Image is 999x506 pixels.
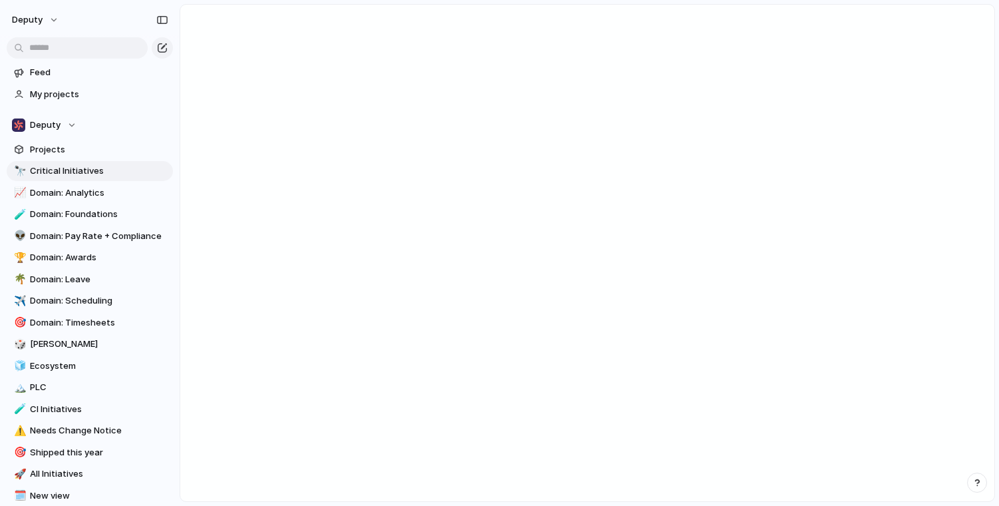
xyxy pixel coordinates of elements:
div: 🎯 [14,445,23,460]
button: deputy [6,9,66,31]
span: Domain: Timesheets [30,316,168,330]
span: Domain: Awards [30,251,168,264]
div: 🧪 [14,207,23,222]
button: 🗓️ [12,489,25,503]
a: 📈Domain: Analytics [7,183,173,203]
span: Domain: Analytics [30,186,168,200]
div: 📈 [14,185,23,200]
span: My projects [30,88,168,101]
span: Domain: Pay Rate + Compliance [30,230,168,243]
button: 📈 [12,186,25,200]
button: 🧊 [12,360,25,373]
span: [PERSON_NAME] [30,338,168,351]
button: 🌴 [12,273,25,286]
span: Critical Initiatives [30,164,168,178]
button: 🎯 [12,316,25,330]
span: Projects [30,143,168,156]
div: 🌴 [14,272,23,287]
a: 🎯Domain: Timesheets [7,313,173,333]
span: CI Initiatives [30,403,168,416]
button: 🏆 [12,251,25,264]
div: ✈️ [14,294,23,309]
a: 🚀All Initiatives [7,464,173,484]
span: Needs Change Notice [30,424,168,437]
button: 🏔️ [12,381,25,394]
span: deputy [12,13,43,27]
button: 🎲 [12,338,25,351]
span: PLC [30,381,168,394]
div: 👽 [14,228,23,244]
span: Feed [30,66,168,79]
a: 🎯Shipped this year [7,443,173,463]
button: 🎯 [12,446,25,459]
a: 🏆Domain: Awards [7,248,173,268]
span: Domain: Leave [30,273,168,286]
a: 🧊Ecosystem [7,356,173,376]
div: 🔭 [14,164,23,179]
a: 👽Domain: Pay Rate + Compliance [7,226,173,246]
div: ⚠️ [14,423,23,439]
span: Deputy [30,119,61,132]
span: Domain: Scheduling [30,294,168,308]
div: 🗓️ [14,488,23,503]
button: 🚀 [12,467,25,481]
a: 🌴Domain: Leave [7,270,173,290]
span: New view [30,489,168,503]
button: ✈️ [12,294,25,308]
button: ⚠️ [12,424,25,437]
a: 🔭Critical Initiatives [7,161,173,181]
div: 🏆 [14,250,23,266]
div: 🎲 [14,337,23,352]
div: 🏔️ [14,380,23,395]
span: Ecosystem [30,360,168,373]
button: 🧪 [12,208,25,221]
a: 🧪Domain: Foundations [7,204,173,224]
a: 🗓️New view [7,486,173,506]
div: 🧊 [14,358,23,374]
span: Shipped this year [30,446,168,459]
a: 🧪CI Initiatives [7,399,173,419]
div: 🧪 [14,401,23,417]
span: Domain: Foundations [30,208,168,221]
button: 🔭 [12,164,25,178]
a: ⚠️Needs Change Notice [7,421,173,441]
a: ✈️Domain: Scheduling [7,291,173,311]
a: 🏔️PLC [7,378,173,397]
a: Feed [7,63,173,83]
button: Deputy [7,115,173,135]
div: 🎯 [14,315,23,330]
a: 🎲[PERSON_NAME] [7,334,173,354]
span: All Initiatives [30,467,168,481]
a: Projects [7,140,173,160]
button: 👽 [12,230,25,243]
button: 🧪 [12,403,25,416]
a: My projects [7,85,173,105]
div: 🚀 [14,467,23,482]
